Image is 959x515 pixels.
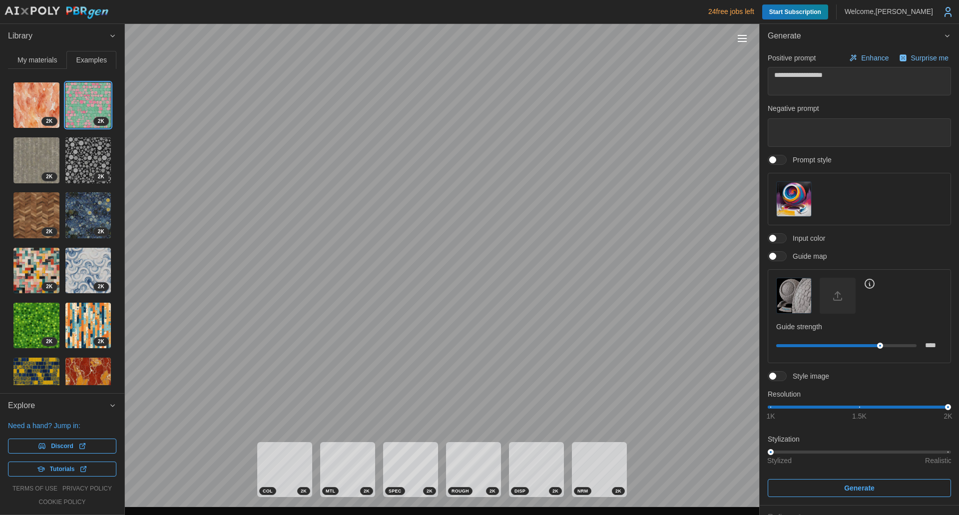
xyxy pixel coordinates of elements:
span: 2 K [98,117,104,125]
button: Surprise me [897,51,951,65]
span: 2 K [46,228,52,236]
span: Library [8,24,109,48]
a: x8yfbN4GTchSu5dOOcil2K [13,82,60,129]
span: 2 K [46,117,52,125]
span: Guide map [787,251,827,261]
span: My materials [17,56,57,63]
a: Start Subscription [762,4,828,19]
span: MTL [326,488,335,495]
img: PtnkfkJ0rlOgzqPVzBbq [65,358,111,404]
p: Surprise me [911,53,951,63]
button: Toggle viewport controls [735,31,749,45]
p: Need a hand? Jump in: [8,421,116,431]
span: 2 K [98,338,104,346]
a: rHikvvBoB3BgiCY53ZRV2K [65,137,112,184]
img: HoR2omZZLXJGORTLu1Xa [13,248,59,294]
span: 2 K [98,283,104,291]
a: xFUu4JYEYTMgrsbqNkuZ2K [13,137,60,184]
span: 2 K [489,488,495,495]
span: Prompt style [787,155,832,165]
img: x8yfbN4GTchSu5dOOcil [13,82,59,128]
a: cookie policy [38,498,85,507]
span: 2 K [427,488,433,495]
a: terms of use [12,485,57,493]
p: Guide strength [776,322,943,332]
span: NRM [577,488,588,495]
span: Tutorials [50,462,75,476]
span: Style image [787,371,829,381]
span: 2 K [552,488,558,495]
button: Prompt style [776,181,812,217]
a: HoR2omZZLXJGORTLu1Xa2K [13,247,60,294]
button: Generate [768,479,951,497]
a: xGfjer9ro03ZFYxz6oRE2K [13,192,60,239]
a: A4Ip82XD3EJnSCKI0NXd2K [65,82,112,129]
p: Positive prompt [768,53,816,63]
img: JRFGPhhRt5Yj1BDkBmTq [13,303,59,349]
span: 2 K [301,488,307,495]
span: COL [263,488,273,495]
span: Start Subscription [769,4,821,19]
span: 2 K [46,173,52,181]
p: Negative prompt [768,103,951,113]
p: Stylization [768,434,951,444]
span: Input color [787,233,825,243]
img: BaNnYycJ0fHhekiD6q2s [65,248,111,294]
a: JRFGPhhRt5Yj1BDkBmTq2K [13,302,60,349]
a: BaNnYycJ0fHhekiD6q2s2K [65,247,112,294]
a: Discord [8,439,116,454]
button: Generate [760,24,959,48]
div: Generate [760,48,959,506]
span: Discord [51,439,73,453]
span: Generate [844,480,875,497]
p: 24 free jobs left [708,6,754,16]
span: DISP [514,488,525,495]
span: Examples [76,56,107,63]
img: xGfjer9ro03ZFYxz6oRE [13,192,59,238]
a: Hz2WzdisDSdMN9J5i1Bs2K [65,192,112,239]
p: Resolution [768,389,951,399]
span: SPEC [389,488,402,495]
img: E0WDekRgOSM6MXRuYTC4 [65,303,111,349]
a: privacy policy [62,485,112,493]
img: Hz2WzdisDSdMN9J5i1Bs [65,192,111,238]
img: xFUu4JYEYTMgrsbqNkuZ [13,137,59,183]
span: 2 K [364,488,370,495]
span: 2 K [98,228,104,236]
a: SqvTK9WxGY1p835nerRz2K [13,357,60,404]
img: Prompt style [777,182,811,216]
span: Generate [768,24,944,48]
span: 2 K [46,338,52,346]
span: ROUGH [452,488,469,495]
span: 2 K [98,173,104,181]
p: Welcome, [PERSON_NAME] [845,6,933,16]
a: Tutorials [8,462,116,477]
button: Enhance [847,51,891,65]
img: Guide map [777,278,811,313]
img: A4Ip82XD3EJnSCKI0NXd [65,82,111,128]
img: SqvTK9WxGY1p835nerRz [13,358,59,404]
span: Explore [8,394,109,418]
img: rHikvvBoB3BgiCY53ZRV [65,137,111,183]
span: 2 K [615,488,621,495]
button: Guide map [776,278,812,313]
img: AIxPoly PBRgen [4,6,109,19]
a: E0WDekRgOSM6MXRuYTC42K [65,302,112,349]
span: 2 K [46,283,52,291]
a: PtnkfkJ0rlOgzqPVzBbq2K [65,357,112,404]
p: Enhance [861,53,891,63]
